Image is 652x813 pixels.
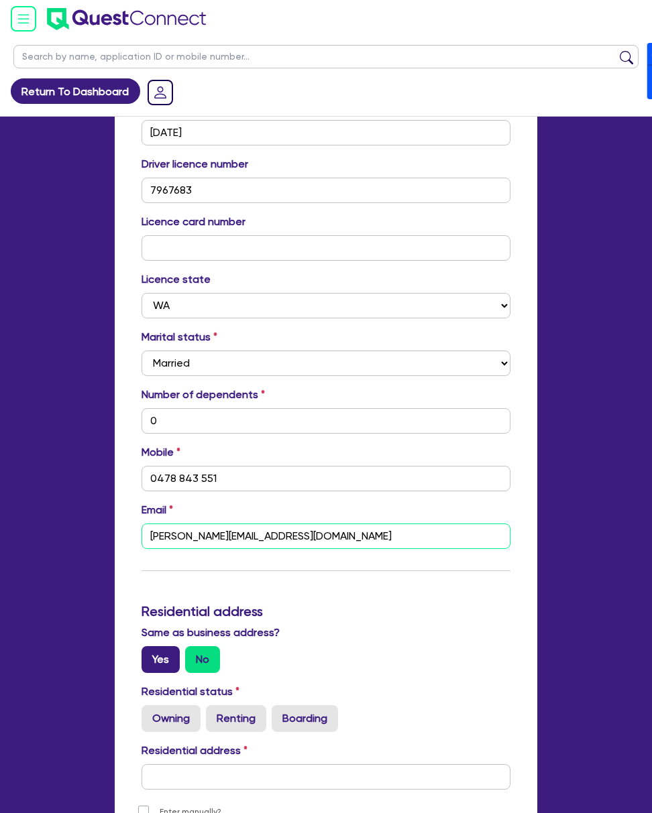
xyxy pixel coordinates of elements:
[142,329,217,345] label: Marital status
[142,705,201,732] label: Owning
[142,743,248,759] label: Residential address
[142,156,248,172] label: Driver licence number
[142,444,180,460] label: Mobile
[142,502,173,518] label: Email
[13,45,639,68] input: Search by name, application ID or mobile number...
[185,646,220,673] label: No
[11,6,36,32] img: icon-menu-open
[142,646,180,673] label: Yes
[142,684,239,700] label: Residential status
[11,78,140,104] a: Return To Dashboard
[142,387,265,403] label: Number of dependents
[143,75,178,110] a: Dropdown toggle
[142,120,510,145] input: DD / MM / YYYY
[142,214,246,230] label: Licence card number
[142,603,510,619] h3: Residential address
[272,705,338,732] label: Boarding
[142,271,211,288] label: Licence state
[206,705,266,732] label: Renting
[47,8,206,30] img: quest-connect-logo-blue
[142,625,280,641] label: Same as business address?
